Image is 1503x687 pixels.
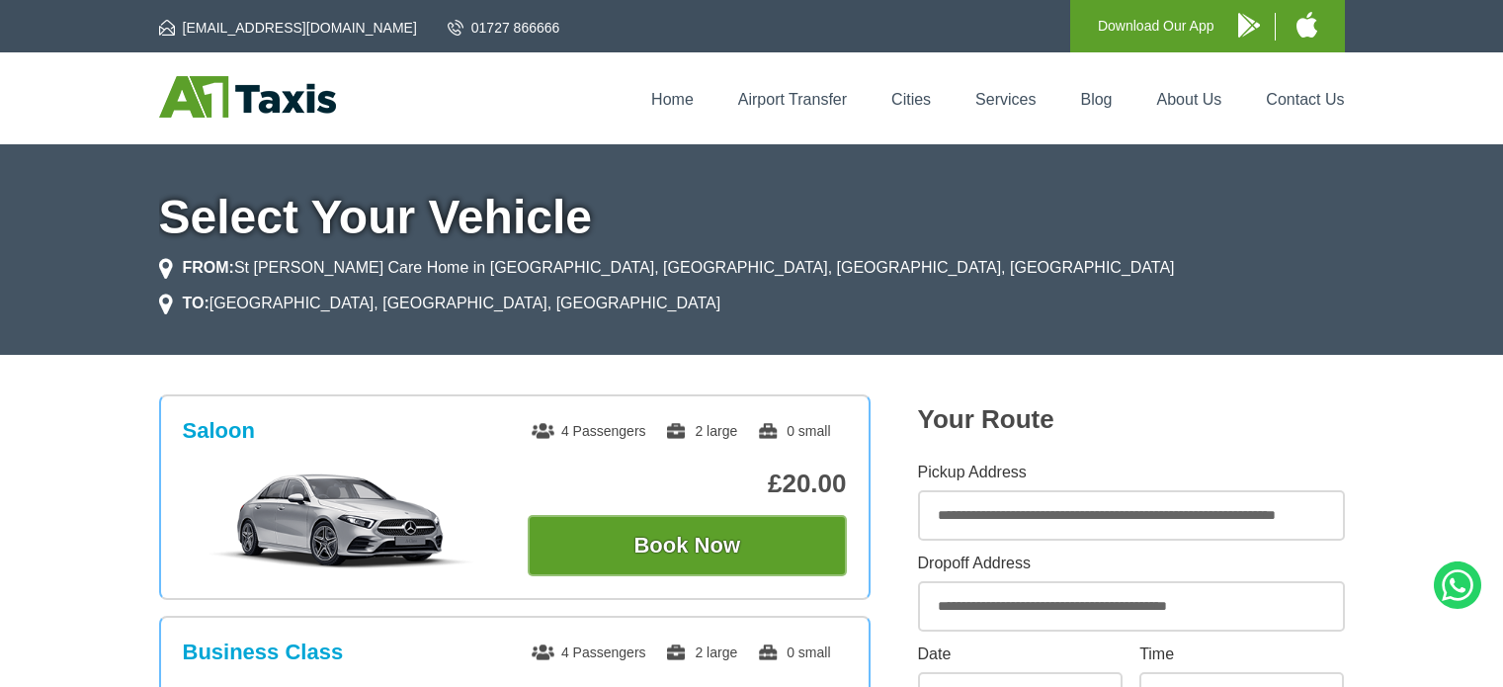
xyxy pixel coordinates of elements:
[532,423,646,439] span: 4 Passengers
[757,644,830,660] span: 0 small
[1238,13,1260,38] img: A1 Taxis Android App
[159,18,417,38] a: [EMAIL_ADDRESS][DOMAIN_NAME]
[159,292,721,315] li: [GEOGRAPHIC_DATA], [GEOGRAPHIC_DATA], [GEOGRAPHIC_DATA]
[528,515,847,576] button: Book Now
[1266,91,1344,108] a: Contact Us
[183,259,234,276] strong: FROM:
[528,469,847,499] p: £20.00
[183,418,255,444] h3: Saloon
[891,91,931,108] a: Cities
[1157,91,1222,108] a: About Us
[665,644,737,660] span: 2 large
[918,556,1345,571] label: Dropoff Address
[738,91,847,108] a: Airport Transfer
[1080,91,1112,108] a: Blog
[1296,12,1317,38] img: A1 Taxis iPhone App
[665,423,737,439] span: 2 large
[1098,14,1214,39] p: Download Our App
[193,472,490,570] img: Saloon
[1139,646,1344,662] label: Time
[975,91,1036,108] a: Services
[159,76,336,118] img: A1 Taxis St Albans LTD
[183,295,209,311] strong: TO:
[918,465,1345,480] label: Pickup Address
[159,256,1175,280] li: St [PERSON_NAME] Care Home in [GEOGRAPHIC_DATA], [GEOGRAPHIC_DATA], [GEOGRAPHIC_DATA], [GEOGRAPHI...
[918,646,1123,662] label: Date
[448,18,560,38] a: 01727 866666
[651,91,694,108] a: Home
[532,644,646,660] span: 4 Passengers
[918,404,1345,435] h2: Your Route
[159,194,1345,241] h1: Select Your Vehicle
[183,640,344,665] h3: Business Class
[757,423,830,439] span: 0 small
